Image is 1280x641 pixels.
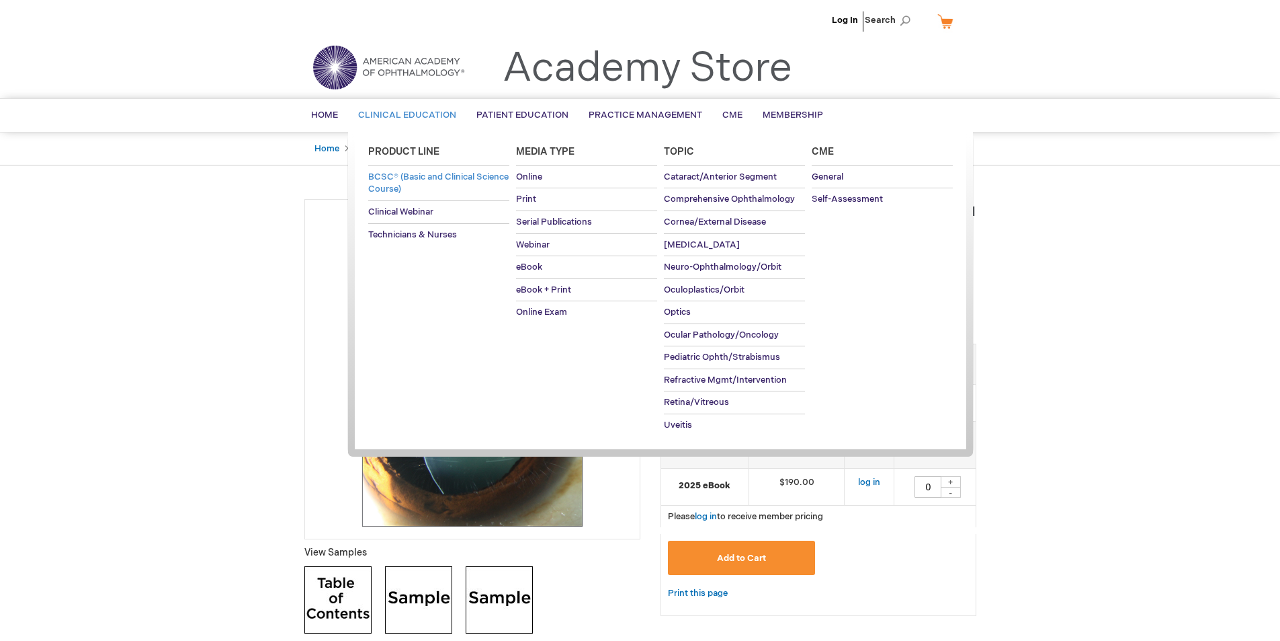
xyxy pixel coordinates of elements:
span: BCSC® (Basic and Clinical Science Course) [368,172,509,195]
a: Home [314,143,339,154]
span: Online Exam [516,307,567,317]
a: Log In [832,15,858,26]
img: Basic and Clinical Science Course, Section 11: Lens and Cataract [312,206,633,528]
a: Academy Store [503,44,792,93]
a: log in [858,477,880,488]
span: Uveitis [664,420,692,430]
span: Comprehensive Ophthalmology [664,194,795,204]
span: Cornea/External Disease [664,217,766,227]
span: Webinar [516,239,550,250]
span: Optics [664,307,691,317]
img: Click to view [385,566,452,634]
span: Patient Education [476,110,568,120]
td: $190.00 [749,468,845,505]
strong: 2025 eBook [668,480,742,492]
span: Retina/Vitreous [664,397,729,408]
span: Ocular Pathology/Oncology [664,330,779,340]
button: Add to Cart [668,541,816,575]
span: Serial Publications [516,217,592,227]
span: Refractive Mgmt/Intervention [664,375,787,385]
div: - [941,487,961,498]
span: Practice Management [589,110,702,120]
span: Online [516,172,542,182]
span: Membership [763,110,823,120]
span: Clinical Education [358,110,456,120]
input: Qty [914,476,941,498]
span: Self-Assessment [812,194,883,204]
span: Add to Cart [717,553,766,564]
img: Click to view [304,566,372,634]
span: Neuro-Ophthalmology/Orbit [664,262,781,272]
span: eBook [516,262,542,272]
div: + [941,476,961,488]
span: Search [865,7,916,34]
a: log in [695,511,717,522]
span: Pediatric Ophth/Strabismus [664,352,780,363]
span: eBook + Print [516,285,571,295]
span: Cme [812,146,834,157]
span: Clinical Webinar [368,206,433,217]
span: Media Type [516,146,574,157]
span: Product Line [368,146,439,157]
span: Please to receive member pricing [668,511,823,522]
span: General [812,172,843,182]
span: [MEDICAL_DATA] [664,239,740,250]
span: Technicians & Nurses [368,229,457,240]
span: Topic [664,146,694,157]
span: CME [722,110,742,120]
p: View Samples [304,546,640,560]
a: Print this page [668,585,728,602]
span: Oculoplastics/Orbit [664,285,744,295]
span: Home [311,110,338,120]
span: Print [516,194,536,204]
span: Cataract/Anterior Segment [664,172,777,182]
img: Click to view [466,566,533,634]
